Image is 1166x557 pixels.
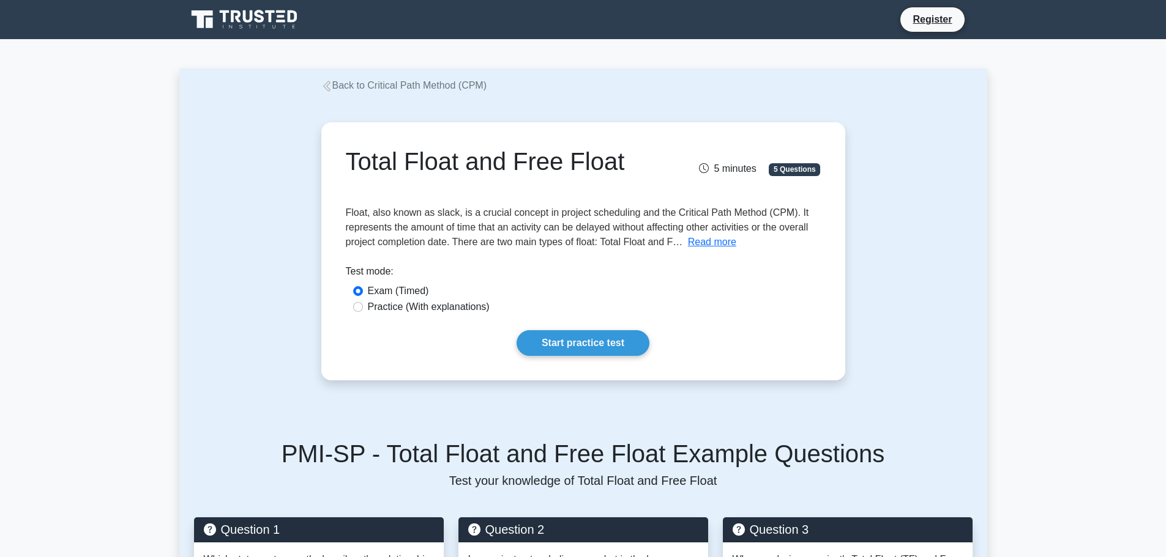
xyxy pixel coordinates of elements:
div: Test mode: [346,264,821,284]
p: Test your knowledge of Total Float and Free Float [194,473,973,488]
label: Exam (Timed) [368,284,429,298]
button: Read more [688,235,736,249]
h5: Question 3 [733,522,963,537]
h5: Question 2 [468,522,698,537]
span: Float, also known as slack, is a crucial concept in project scheduling and the Critical Path Meth... [346,207,809,247]
h5: Question 1 [204,522,434,537]
label: Practice (With explanations) [368,300,490,314]
span: 5 minutes [699,163,756,174]
h5: PMI-SP - Total Float and Free Float Example Questions [194,439,973,468]
span: 5 Questions [769,163,820,175]
a: Back to Critical Path Method (CPM) [321,80,487,90]
a: Register [905,12,959,27]
h1: Total Float and Free Float [346,147,657,176]
a: Start practice test [517,330,649,356]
